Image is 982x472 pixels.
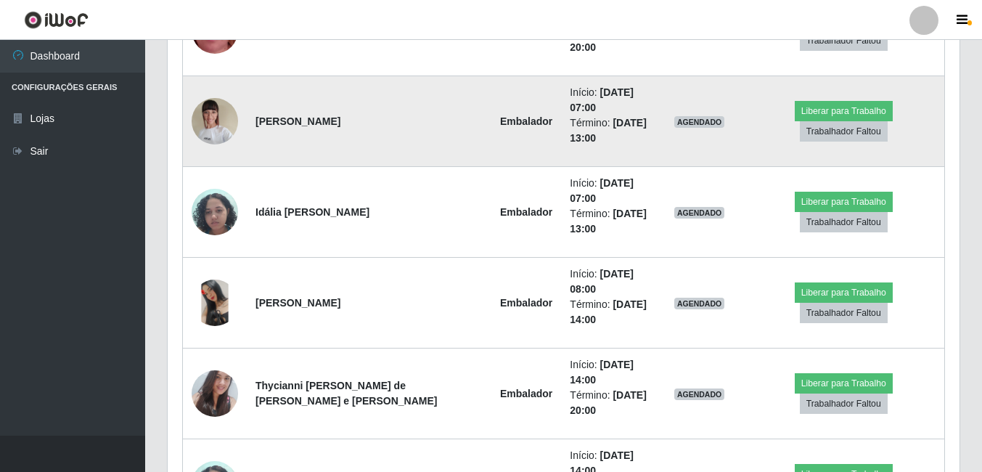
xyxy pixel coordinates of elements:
strong: Thycianni [PERSON_NAME] de [PERSON_NAME] e [PERSON_NAME] [255,380,437,407]
span: AGENDADO [674,207,725,219]
button: Liberar para Trabalho [795,282,893,303]
button: Liberar para Trabalho [795,373,893,394]
time: [DATE] 07:00 [570,86,634,113]
strong: Embalador [500,115,552,127]
li: Início: [570,266,647,297]
img: 1730588148505.jpeg [192,280,238,326]
li: Término: [570,388,647,418]
span: AGENDADO [674,298,725,309]
li: Início: [570,357,647,388]
img: 1745763746642.jpeg [192,181,238,243]
li: Término: [570,297,647,327]
li: Início: [570,85,647,115]
strong: Embalador [500,388,552,399]
li: Término: [570,115,647,146]
time: [DATE] 14:00 [570,359,634,386]
strong: Embalador [500,206,552,218]
button: Trabalhador Faltou [800,212,888,232]
time: [DATE] 07:00 [570,177,634,204]
li: Término: [570,25,647,55]
img: CoreUI Logo [24,11,89,29]
time: [DATE] 08:00 [570,268,634,295]
img: 1751462505054.jpeg [192,362,238,425]
span: AGENDADO [674,388,725,400]
strong: [PERSON_NAME] [255,115,340,127]
span: AGENDADO [674,116,725,128]
li: Início: [570,176,647,206]
strong: Idália [PERSON_NAME] [255,206,369,218]
button: Trabalhador Faltou [800,30,888,51]
strong: Embalador [500,297,552,309]
button: Trabalhador Faltou [800,394,888,414]
li: Término: [570,206,647,237]
button: Trabalhador Faltou [800,303,888,323]
button: Liberar para Trabalho [795,101,893,121]
img: 1740702272051.jpeg [192,90,238,152]
button: Liberar para Trabalho [795,192,893,212]
strong: [PERSON_NAME] [255,297,340,309]
button: Trabalhador Faltou [800,121,888,142]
